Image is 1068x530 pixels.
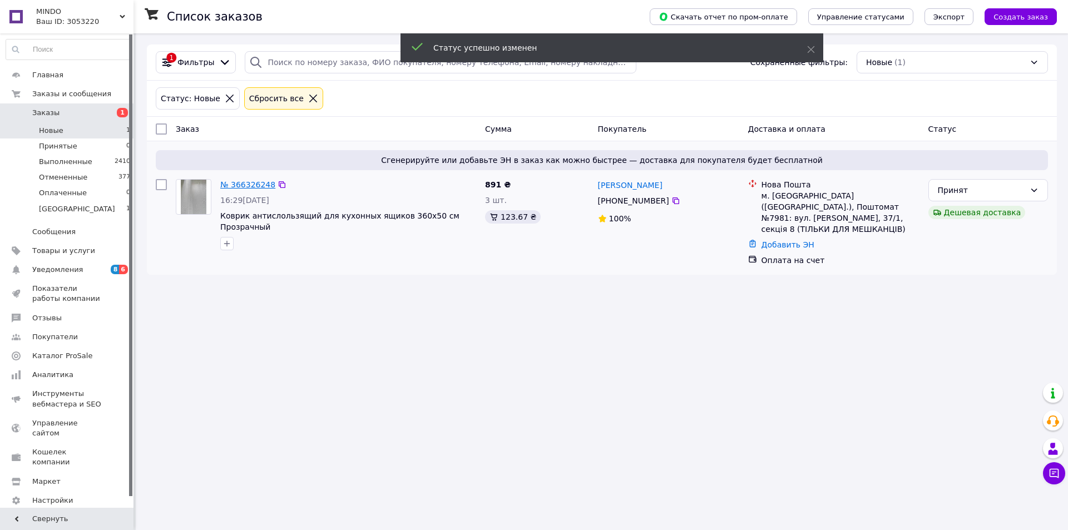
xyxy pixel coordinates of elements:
[115,157,130,167] span: 2410
[39,188,87,198] span: Оплаченные
[866,57,892,68] span: Новые
[598,125,647,133] span: Покупатель
[176,125,199,133] span: Заказ
[181,180,207,214] img: Фото товару
[32,313,62,323] span: Отзывы
[928,125,957,133] span: Статус
[32,496,73,506] span: Настройки
[933,13,965,21] span: Экспорт
[762,179,919,190] div: Нова Пошта
[924,8,973,25] button: Экспорт
[894,58,906,67] span: (1)
[220,211,459,231] a: Коврик антислользящий для кухонных ящиков 360х50 см Прозрачный
[32,370,73,380] span: Аналитика
[32,246,95,256] span: Товары и услуги
[762,255,919,266] div: Оплата на счет
[32,418,103,438] span: Управление сайтом
[485,210,541,224] div: 123.67 ₴
[220,180,275,189] a: № 366326248
[36,17,133,27] div: Ваш ID: 3053220
[36,7,120,17] span: MINDO
[220,196,269,205] span: 16:29[DATE]
[39,141,77,151] span: Принятые
[32,284,103,304] span: Показатели работы компании
[808,8,913,25] button: Управление статусами
[126,141,130,151] span: 0
[39,126,63,136] span: Новые
[247,92,306,105] div: Сбросить все
[119,265,128,274] span: 6
[762,240,814,249] a: Добавить ЭН
[817,13,904,21] span: Управление статусами
[111,265,120,274] span: 8
[32,332,78,342] span: Покупатели
[32,227,76,237] span: Сообщения
[485,180,511,189] span: 891 ₴
[32,89,111,99] span: Заказы и сообщения
[39,157,92,167] span: Выполненные
[659,12,788,22] span: Скачать отчет по пром-оплате
[762,190,919,235] div: м. [GEOGRAPHIC_DATA] ([GEOGRAPHIC_DATA].), Поштомат №7981: вул. [PERSON_NAME], 37/1, секція 8 (ТІ...
[32,389,103,409] span: Инструменты вебмастера и SEO
[596,193,671,209] div: [PHONE_NUMBER]
[973,12,1057,21] a: Создать заказ
[159,92,222,105] div: Статус: Новые
[32,351,92,361] span: Каталог ProSale
[433,42,779,53] div: Статус успешно изменен
[485,125,512,133] span: Сумма
[117,108,128,117] span: 1
[126,188,130,198] span: 0
[32,447,103,467] span: Кошелек компании
[993,13,1048,21] span: Создать заказ
[32,108,60,118] span: Заказы
[32,265,83,275] span: Уведомления
[650,8,797,25] button: Скачать отчет по пром-оплате
[748,125,825,133] span: Доставка и оплата
[6,39,131,60] input: Поиск
[177,57,214,68] span: Фильтры
[160,155,1044,166] span: Сгенерируйте или добавьте ЭН в заказ как можно быстрее — доставка для покупателя будет бесплатной
[985,8,1057,25] button: Создать заказ
[39,204,115,214] span: [GEOGRAPHIC_DATA]
[1043,462,1065,484] button: Чат с покупателем
[485,196,507,205] span: 3 шт.
[609,214,631,223] span: 100%
[39,172,87,182] span: Отмененные
[126,204,130,214] span: 1
[938,184,1025,196] div: Принят
[32,477,61,487] span: Маркет
[126,126,130,136] span: 1
[32,70,63,80] span: Главная
[167,10,263,23] h1: Список заказов
[598,180,662,191] a: [PERSON_NAME]
[118,172,130,182] span: 377
[176,179,211,215] a: Фото товару
[928,206,1026,219] div: Дешевая доставка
